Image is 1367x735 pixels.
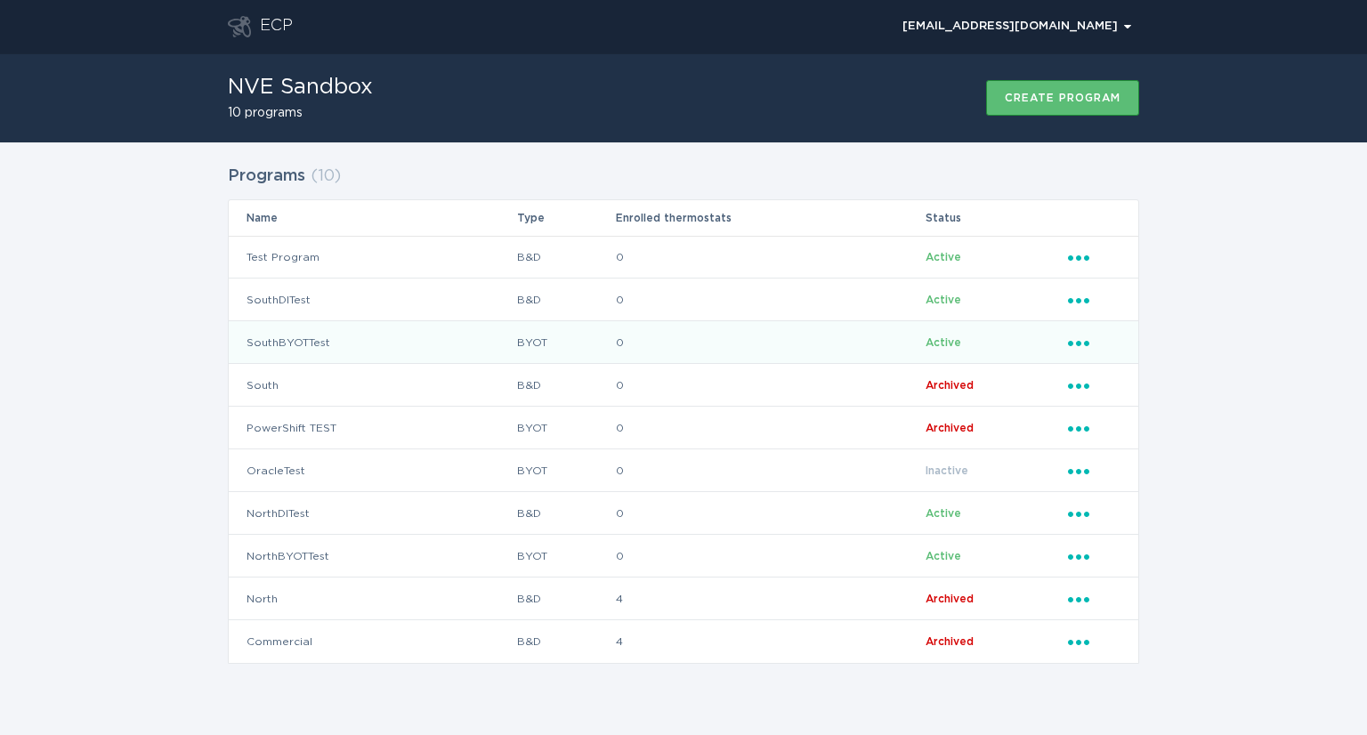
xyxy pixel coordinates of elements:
td: BYOT [516,321,615,364]
td: 0 [615,279,925,321]
span: Inactive [926,465,968,476]
div: ECP [260,16,293,37]
td: B&D [516,577,615,620]
td: 4 [615,577,925,620]
td: BYOT [516,535,615,577]
div: Popover menu [1068,247,1120,267]
tr: Table Headers [229,200,1138,236]
tr: db1a91d69cd64bd4af200559586165b5 [229,321,1138,364]
tr: 116e07f7915c4c4a9324842179135979 [229,577,1138,620]
div: Popover menu [1068,333,1120,352]
td: 0 [615,449,925,492]
span: Active [926,252,961,262]
button: Open user account details [894,13,1139,40]
div: [EMAIL_ADDRESS][DOMAIN_NAME] [902,21,1131,32]
td: SouthDITest [229,279,516,321]
td: 0 [615,407,925,449]
div: Popover menu [894,13,1139,40]
td: BYOT [516,449,615,492]
td: South [229,364,516,407]
tr: 42761ba875c643c9a42209b7258b2ec5 [229,364,1138,407]
th: Enrolled thermostats [615,200,925,236]
span: Archived [926,594,974,604]
span: Active [926,508,961,519]
th: Status [925,200,1067,236]
td: 0 [615,321,925,364]
div: Popover menu [1068,632,1120,651]
td: B&D [516,492,615,535]
td: B&D [516,364,615,407]
div: Popover menu [1068,589,1120,609]
span: Archived [926,380,974,391]
h2: 10 programs [228,107,373,119]
td: 0 [615,364,925,407]
td: 0 [615,492,925,535]
td: 0 [615,535,925,577]
tr: 4b12f45bbec648bb849041af0e128f2c [229,620,1138,663]
td: North [229,577,516,620]
tr: fc965d71b8e644e187efd24587ccd12c [229,236,1138,279]
td: NorthDITest [229,492,516,535]
h1: NVE Sandbox [228,77,373,98]
span: Active [926,295,961,305]
th: Type [516,200,615,236]
div: Popover menu [1068,546,1120,566]
td: SouthBYOTTest [229,321,516,364]
td: Test Program [229,236,516,279]
td: B&D [516,236,615,279]
td: OracleTest [229,449,516,492]
button: Create program [986,80,1139,116]
td: B&D [516,620,615,663]
td: NorthBYOTTest [229,535,516,577]
td: 4 [615,620,925,663]
tr: 83377a20e7264d7bae746b314e85a0ee [229,535,1138,577]
tr: d3ebbe26646c42a587ebc76e3d10c38b [229,407,1138,449]
th: Name [229,200,516,236]
tr: 628d02043c56473e9ef05a6774d164d6 [229,449,1138,492]
tr: 8198219c6da24ec286c291abafba40da [229,492,1138,535]
h2: Programs [228,160,305,192]
td: B&D [516,279,615,321]
div: Popover menu [1068,418,1120,438]
td: Commercial [229,620,516,663]
div: Popover menu [1068,376,1120,395]
span: Archived [926,636,974,647]
span: ( 10 ) [311,168,341,184]
td: BYOT [516,407,615,449]
div: Popover menu [1068,504,1120,523]
div: Create program [1005,93,1120,103]
span: Active [926,337,961,348]
span: Active [926,551,961,561]
td: PowerShift TEST [229,407,516,449]
tr: 8a10b352683d4066856916e58640d313 [229,279,1138,321]
div: Popover menu [1068,290,1120,310]
span: Archived [926,423,974,433]
div: Popover menu [1068,461,1120,481]
button: Go to dashboard [228,16,251,37]
td: 0 [615,236,925,279]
